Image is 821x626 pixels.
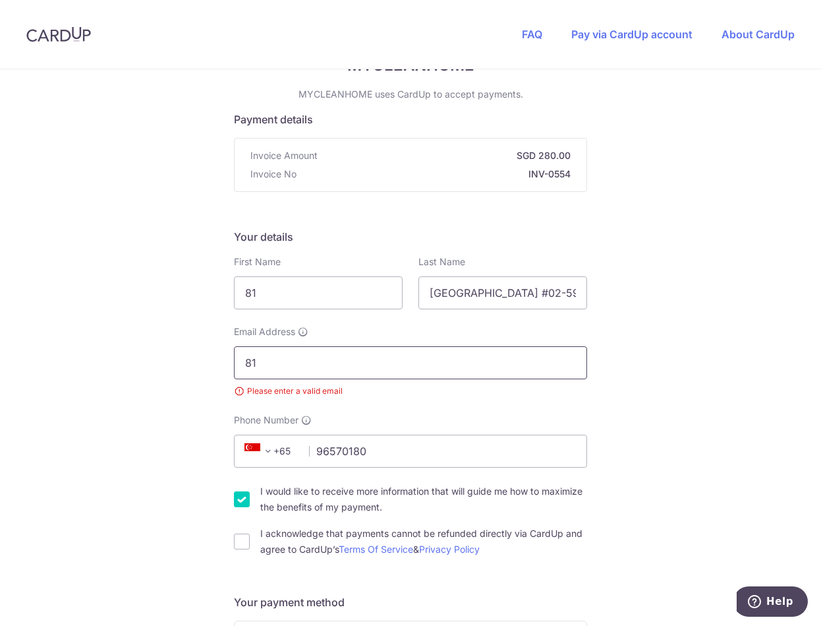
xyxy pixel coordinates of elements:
[244,443,276,459] span: +65
[737,586,808,619] iframe: Opens a widget where you can find more information
[26,26,91,42] img: CardUp
[234,88,587,101] p: MYCLEANHOME uses CardUp to accept payments.
[234,346,587,379] input: Email address
[234,229,587,245] h5: Your details
[418,276,587,309] input: Last name
[250,168,297,181] span: Invoice No
[323,149,571,162] strong: SGD 280.00
[722,28,795,41] a: About CardUp
[234,325,295,338] span: Email Address
[571,28,693,41] a: Pay via CardUp account
[234,594,587,610] h5: Your payment method
[419,544,480,555] a: Privacy Policy
[250,149,318,162] span: Invoice Amount
[241,443,300,459] span: +65
[339,544,413,555] a: Terms Of Service
[234,111,587,127] h5: Payment details
[418,255,465,268] label: Last Name
[260,526,587,557] label: I acknowledge that payments cannot be refunded directly via CardUp and agree to CardUp’s &
[302,168,571,181] strong: INV-0554
[234,414,298,427] span: Phone Number
[234,255,281,268] label: First Name
[234,385,587,398] small: Please enter a valid email
[234,276,403,309] input: First name
[260,484,587,515] label: I would like to receive more information that will guide me how to maximize the benefits of my pa...
[522,28,542,41] a: FAQ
